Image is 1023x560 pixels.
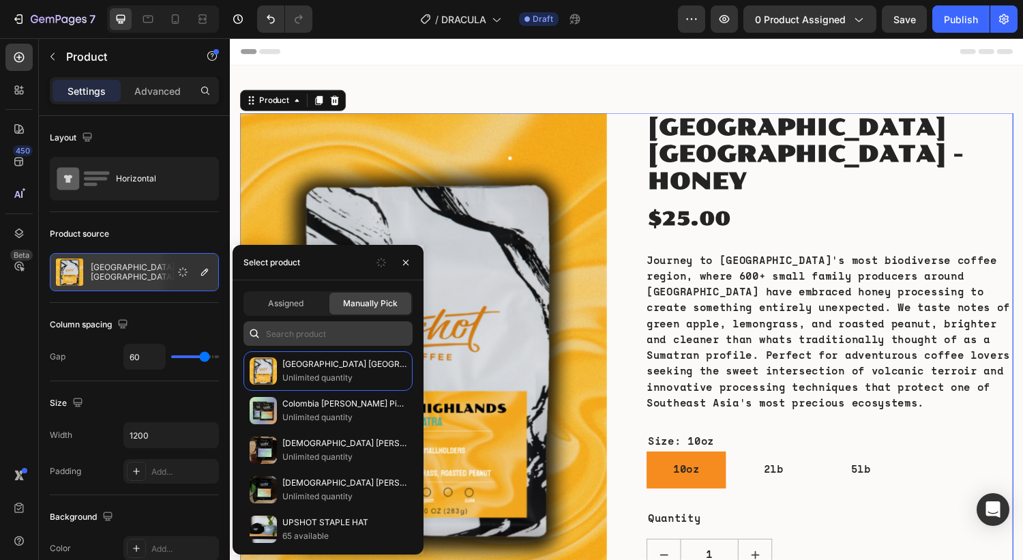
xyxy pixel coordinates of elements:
[464,517,524,550] input: quantity
[243,256,300,269] div: Select product
[640,440,661,451] span: 5lb
[230,38,1023,560] iframe: Design area
[282,450,406,464] p: Unlimited quantity
[66,48,182,65] p: Product
[282,529,406,543] p: 65 available
[243,321,413,346] input: Search in Settings & Advanced
[430,224,805,383] p: Journey to [GEOGRAPHIC_DATA]'s most biodiverse coffee region, where 600+ small family producers a...
[151,466,216,478] div: Add...
[250,476,277,503] img: collections
[343,297,398,310] span: Manually Pick
[257,5,312,33] div: Undo/Redo
[282,411,406,424] p: Unlimited quantity
[89,11,95,27] p: 7
[743,5,876,33] button: 0 product assigned
[50,228,109,240] div: Product source
[550,440,571,451] span: 2lb
[56,259,83,286] img: product feature img
[932,5,990,33] button: Publish
[533,13,553,25] span: Draft
[250,437,277,464] img: collections
[457,440,484,451] span: 10oz
[68,84,106,98] p: Settings
[134,84,181,98] p: Advanced
[50,508,116,527] div: Background
[50,429,72,441] div: Width
[430,407,501,426] legend: Size: 10oz
[124,344,165,369] input: Auto
[50,129,95,147] div: Layout
[944,12,978,27] div: Publish
[882,5,927,33] button: Save
[27,58,63,70] div: Product
[524,517,559,550] button: increment
[91,263,213,282] p: [GEOGRAPHIC_DATA] [GEOGRAPHIC_DATA] -HONEY
[282,490,406,503] p: Unlimited quantity
[430,174,808,200] div: $25.00
[250,516,277,543] img: collections
[430,486,808,505] div: Quantity
[268,297,303,310] span: Assigned
[430,517,464,550] button: decrement
[977,493,1009,526] div: Open Intercom Messenger
[435,12,439,27] span: /
[124,423,218,447] input: Auto
[250,357,277,385] img: collections
[282,516,406,529] p: UPSHOT STAPLE HAT
[50,316,131,334] div: Column spacing
[282,476,406,490] p: [DEMOGRAPHIC_DATA] [PERSON_NAME] PINK BOURBON - NATURAL
[441,12,486,27] span: DRACULA
[430,77,808,163] a: [GEOGRAPHIC_DATA] [GEOGRAPHIC_DATA] -HONEY
[50,351,65,363] div: Gap
[250,397,277,424] img: collections
[116,163,199,194] div: Horizontal
[5,5,102,33] button: 7
[893,14,916,25] span: Save
[10,250,33,261] div: Beta
[50,394,86,413] div: Size
[282,397,406,411] p: Colombia [PERSON_NAME] Pink Bourbon - Processing Bundle
[151,543,216,555] div: Add...
[282,357,406,371] p: [GEOGRAPHIC_DATA] [GEOGRAPHIC_DATA] -HONEY
[755,12,846,27] span: 0 product assigned
[13,145,33,156] div: 450
[282,371,406,385] p: Unlimited quantity
[50,542,71,555] div: Color
[50,465,81,477] div: Padding
[282,437,406,450] p: [DEMOGRAPHIC_DATA] [PERSON_NAME] PINK BOURBON - WASHED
